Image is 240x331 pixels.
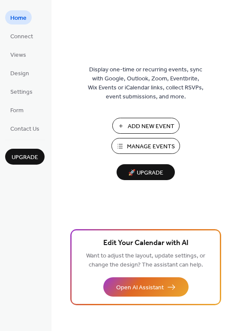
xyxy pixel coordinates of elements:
[10,14,27,23] span: Home
[10,69,29,78] span: Design
[86,250,205,271] span: Want to adjust the layout, update settings, or change the design? The assistant can help.
[10,125,39,134] span: Contact Us
[10,88,33,97] span: Settings
[111,138,180,154] button: Manage Events
[116,283,164,292] span: Open AI Assistant
[10,106,24,115] span: Form
[5,103,29,117] a: Form
[10,51,26,60] span: Views
[128,122,174,131] span: Add New Event
[117,164,175,180] button: 🚀 Upgrade
[5,29,38,43] a: Connect
[103,277,189,297] button: Open AI Assistant
[103,237,189,249] span: Edit Your Calendar with AI
[5,84,38,98] a: Settings
[5,10,32,25] a: Home
[5,149,45,165] button: Upgrade
[12,153,38,162] span: Upgrade
[122,167,170,179] span: 🚀 Upgrade
[112,118,180,134] button: Add New Event
[5,121,45,135] a: Contact Us
[10,32,33,41] span: Connect
[127,142,175,151] span: Manage Events
[88,65,204,101] span: Display one-time or recurring events, sync with Google, Outlook, Zoom, Eventbrite, Wix Events or ...
[5,66,34,80] a: Design
[5,47,31,61] a: Views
